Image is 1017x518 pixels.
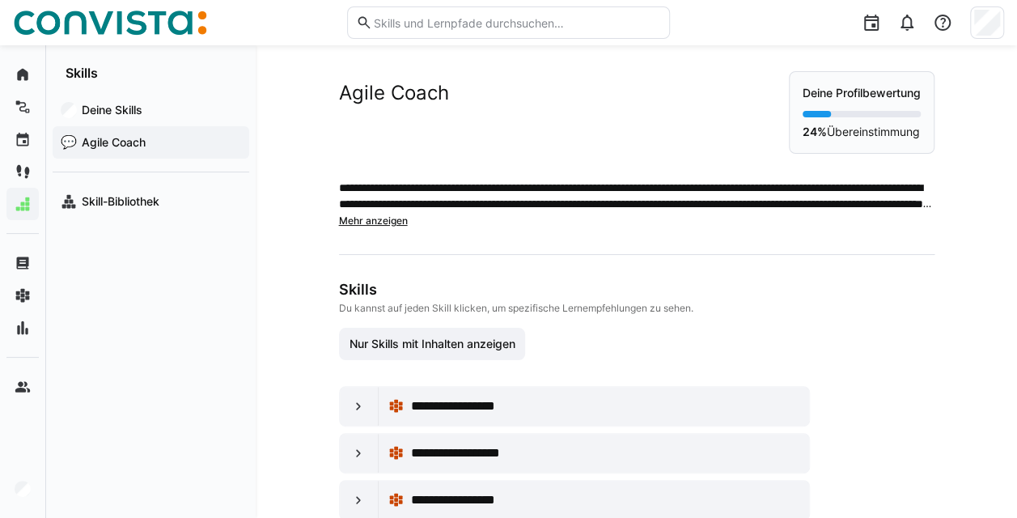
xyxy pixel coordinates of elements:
h2: Agile Coach [339,81,449,105]
input: Skills und Lernpfade durchsuchen… [372,15,661,30]
p: Du kannst auf jeden Skill klicken, um spezifische Lernempfehlungen zu sehen. [339,302,905,315]
p: Deine Profilbewertung [803,85,921,101]
button: Nur Skills mit Inhalten anzeigen [339,328,526,360]
strong: 24% [803,125,827,138]
span: Mehr anzeigen [339,214,408,227]
div: 💬 [61,134,77,150]
span: Agile Coach [79,134,241,151]
h3: Skills [339,281,905,299]
span: Nur Skills mit Inhalten anzeigen [346,336,517,352]
p: Übereinstimmung [803,124,921,140]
